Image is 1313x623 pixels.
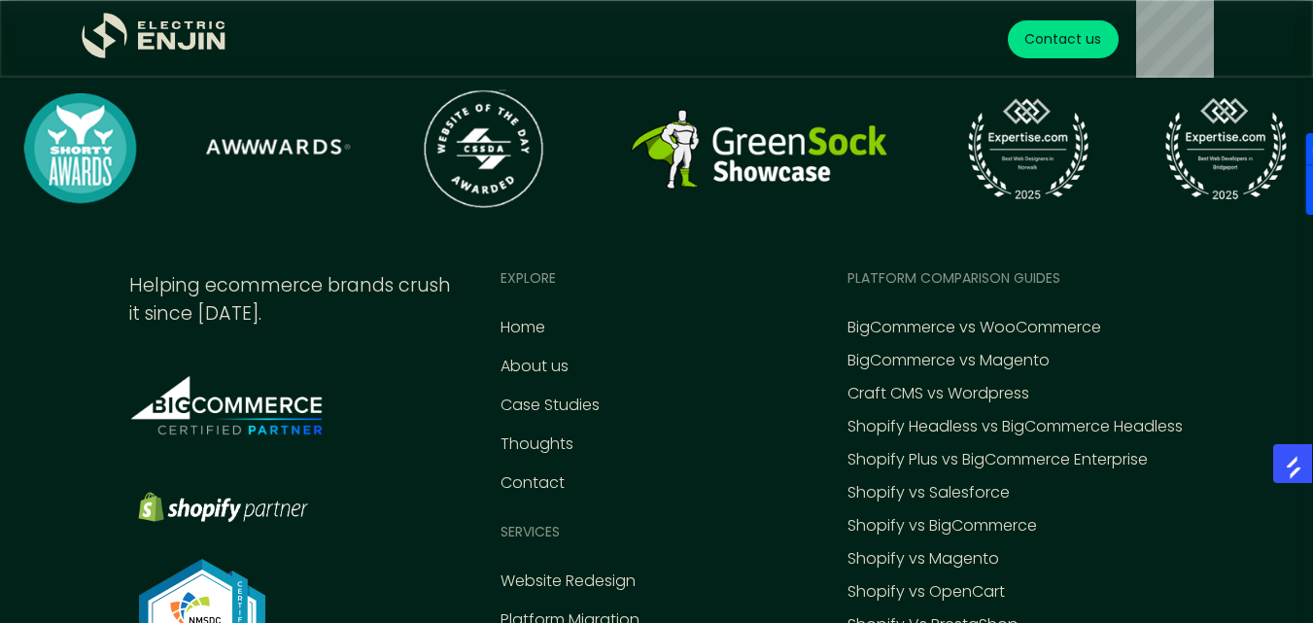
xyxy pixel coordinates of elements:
a: Contact us [1008,20,1120,58]
a: Craft CMS vs Wordpress [847,382,1029,405]
a: Contact [501,471,565,495]
a: Shopify vs OpenCart [847,580,1005,604]
a: Shopify vs Magento [847,547,999,571]
img: salesgear logo [1287,456,1300,479]
div: Services [501,522,560,542]
a: Case Studies [501,394,600,417]
div: Helping ecommerce brands crush it since [DATE]. [129,272,454,329]
div: Platform comparison Guides [847,268,1060,289]
div: EXPLORE [501,268,556,289]
a: home [82,13,227,66]
a: Website Redesign [501,570,636,593]
div: Contact us [1024,29,1101,50]
a: Thoughts [501,433,573,456]
a: Home [501,316,545,339]
a: Shopify vs Salesforce [847,481,1010,504]
a: Shopify Plus vs BigCommerce Enterprise [847,448,1148,471]
a: About us [501,355,569,378]
a: BigCommerce vs Magento [847,349,1050,372]
a: BigCommerce vs WooCommerce [847,316,1101,339]
a: Shopify vs BigCommerce [847,514,1037,537]
a: Shopify Headless vs BigCommerce Headless [847,415,1183,438]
